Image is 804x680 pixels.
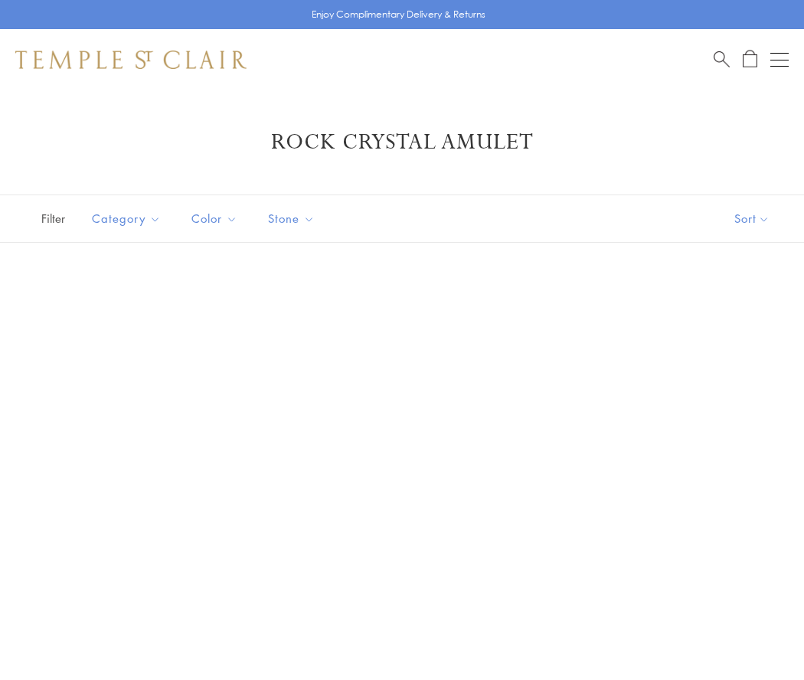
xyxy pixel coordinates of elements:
[770,51,789,69] button: Open navigation
[80,201,172,236] button: Category
[84,209,172,228] span: Category
[312,7,485,22] p: Enjoy Complimentary Delivery & Returns
[257,201,326,236] button: Stone
[15,51,247,69] img: Temple St. Clair
[260,209,326,228] span: Stone
[743,50,757,69] a: Open Shopping Bag
[700,195,804,242] button: Show sort by
[184,209,249,228] span: Color
[180,201,249,236] button: Color
[714,50,730,69] a: Search
[38,129,766,156] h1: Rock Crystal Amulet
